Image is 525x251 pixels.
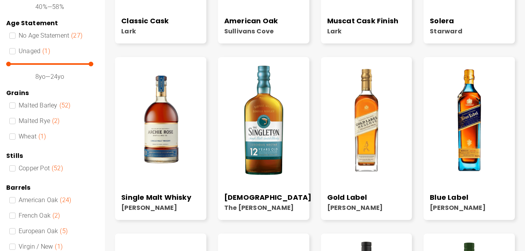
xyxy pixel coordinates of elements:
a: Sullivans Cove [224,27,274,36]
span: % [43,3,47,10]
a: [PERSON_NAME] [121,203,177,212]
span: 24 [62,196,69,204]
span: ( [42,47,44,55]
img: The Singleton - 12 Year Old - Bottle [218,63,309,177]
a: [PERSON_NAME] [430,203,486,212]
span: ) [48,47,50,55]
span: ( [59,102,61,109]
span: 52 [61,102,68,109]
span: 1 [44,47,48,55]
a: Starward [430,27,462,36]
span: ( [52,117,54,125]
div: Age Statement [6,17,99,29]
span: 1 [40,133,44,140]
span: ( [60,196,62,204]
span: Malted Rye [19,117,50,125]
div: Stills [6,150,99,162]
span: yo [58,73,64,80]
a: Lark [121,27,136,36]
span: ( [55,243,57,250]
span: ( [71,32,73,39]
span: 2 [54,212,58,219]
span: Copper Pot [19,164,50,173]
span: ( [60,227,62,235]
a: Gold Label [327,192,367,202]
span: 2 [54,117,58,125]
span: American Oak [19,196,58,204]
a: Lark [327,27,342,36]
span: No Age Statement [19,31,69,40]
a: The [PERSON_NAME] [224,203,294,212]
a: [PERSON_NAME] [327,203,383,212]
a: Classic Cask [121,16,169,26]
span: 8 [35,73,39,80]
div: Grains [6,87,99,99]
a: Solera [430,16,454,26]
span: 24 [51,73,58,80]
a: [DEMOGRAPHIC_DATA] [224,192,312,202]
span: ) [58,212,60,219]
span: ) [66,227,68,235]
span: European Oak [19,227,58,235]
img: Archie Rose - Single Malt Whisky - Bottle [115,63,206,177]
span: Malted Barley [19,101,58,110]
span: % [59,3,64,10]
span: French Oak [19,211,51,220]
div: Barrels [6,182,99,194]
span: ) [80,32,82,39]
span: 5 [62,227,66,235]
span: Wheat [19,132,37,141]
div: — [6,3,93,11]
span: yo [39,73,45,80]
a: American Oak [224,16,278,26]
img: Johnnie Walker - Gold Label - Bottle [321,63,412,177]
span: ) [68,102,70,109]
a: Single Malt Whisky [121,192,191,202]
span: 58 [52,3,59,10]
span: 52 [54,164,61,172]
span: 1 [57,243,61,250]
div: — [6,73,93,81]
span: ( [52,212,54,219]
img: Johnnie Walker - Blue Label - Bottle [424,63,515,177]
span: Virgin / New [19,242,53,251]
span: 27 [73,32,80,39]
span: ) [69,196,71,204]
span: Unaged [19,47,40,55]
a: Muscat Cask Finish [327,16,399,26]
span: ) [44,133,46,140]
span: ( [52,164,54,172]
span: 40 [35,3,42,10]
span: ) [61,164,63,172]
span: ( [38,133,40,140]
span: ) [61,243,63,250]
a: Blue Label [430,192,468,202]
span: ) [58,117,59,125]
